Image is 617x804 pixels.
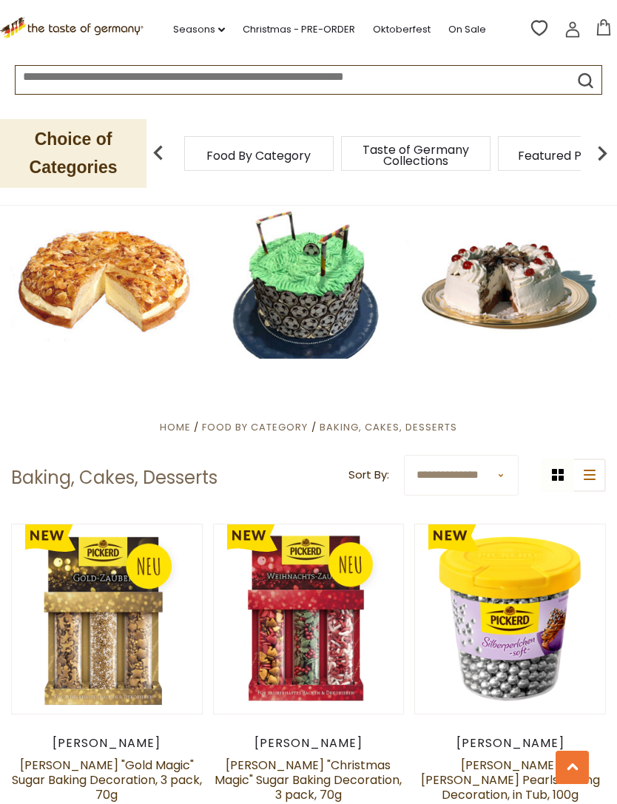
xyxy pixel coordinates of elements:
[415,524,605,715] img: Pickerd Silber Pearls Baking Decoration, in Tub, 100g
[320,420,457,434] a: Baking, Cakes, Desserts
[448,21,486,38] a: On Sale
[206,150,311,161] a: Food By Category
[587,138,617,168] img: next arrow
[373,21,431,38] a: Oktoberfest
[11,736,203,751] div: [PERSON_NAME]
[348,466,389,484] label: Sort By:
[243,21,355,38] a: Christmas - PRE-ORDER
[160,420,191,434] a: Home
[357,144,475,166] a: Taste of Germany Collections
[213,736,405,751] div: [PERSON_NAME]
[414,736,606,751] div: [PERSON_NAME]
[173,21,225,38] a: Seasons
[202,420,308,434] a: Food By Category
[11,467,218,489] h1: Baking, Cakes, Desserts
[215,757,402,803] a: [PERSON_NAME] "Christmas Magic" Sugar Baking Decoration, 3 pack, 70g
[144,138,173,168] img: previous arrow
[12,524,202,715] img: Pickerd "Gold Magic" Sugar Baking Decoration, 3 pack, 70g
[214,524,404,715] img: Pickerd "Christmas Magic" Sugar Baking Decoration, 3 pack, 70g
[12,757,202,803] a: [PERSON_NAME] "Gold Magic" Sugar Baking Decoration, 3 pack, 70g
[421,757,600,803] a: [PERSON_NAME] [PERSON_NAME] Pearls Baking Decoration, in Tub, 100g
